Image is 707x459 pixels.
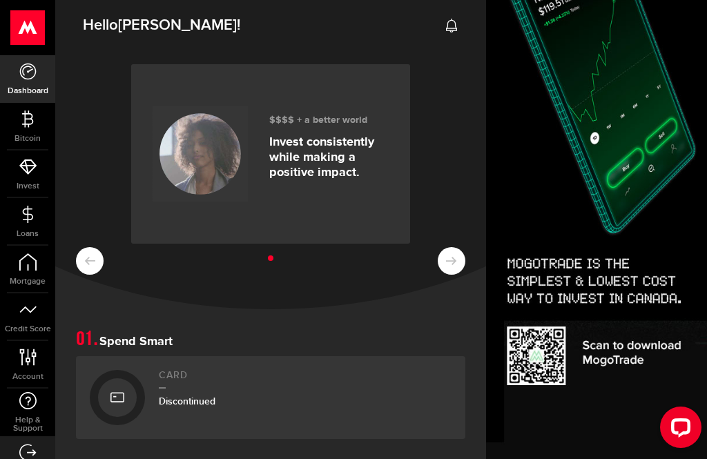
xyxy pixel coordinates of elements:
[269,115,389,126] h3: $$$$ + a better world
[118,16,237,35] span: [PERSON_NAME]
[76,356,465,439] a: CardDiscontinued
[649,401,707,459] iframe: LiveChat chat widget
[76,330,465,349] h1: Spend Smart
[159,395,215,407] span: Discontinued
[131,64,410,244] a: $$$$ + a better world Invest consistently while making a positive impact.
[159,370,452,389] h2: Card
[269,135,389,180] p: Invest consistently while making a positive impact.
[83,11,240,40] span: Hello !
